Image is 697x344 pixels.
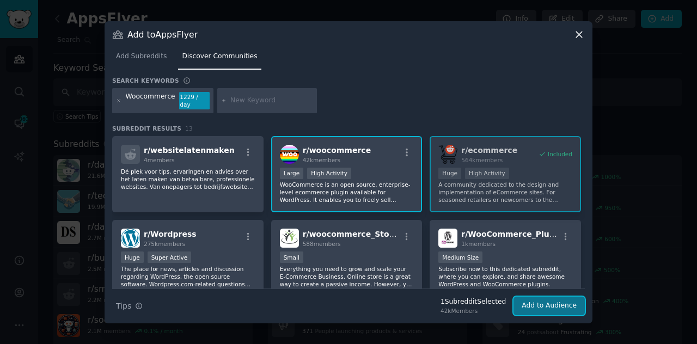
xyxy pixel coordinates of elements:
[303,230,403,238] span: r/ woocommerce_Stores
[144,241,185,247] span: 275k members
[144,157,175,163] span: 4 members
[121,168,255,191] p: Dé plek voor tips, ervaringen en advies over het laten maken van betaalbare, professionele websit...
[438,229,457,248] img: WooCommerce_Plugins
[438,265,572,288] p: Subscribe now to this dedicated subreddit, where you can explore, and share awesome WordPress and...
[178,48,261,70] a: Discover Communities
[307,168,351,179] div: High Activity
[461,241,496,247] span: 1k members
[179,92,210,109] div: 1229 / day
[461,230,567,238] span: r/ WooCommerce_Plugins
[303,157,340,163] span: 42k members
[144,146,235,155] span: r/ websitelatenmaken
[148,251,192,263] div: Super Active
[280,181,414,204] p: WooCommerce is an open source, enterprise-level ecommerce plugin available for WordPress. It enab...
[182,52,257,62] span: Discover Communities
[144,230,197,238] span: r/ Wordpress
[280,145,299,164] img: woocommerce
[127,29,198,40] h3: Add to AppsFlyer
[280,265,414,288] p: Everything you need to grow and scale your E-Commerce Business. Online store is a great way to cr...
[280,229,299,248] img: woocommerce_Stores
[441,297,506,307] div: 1 Subreddit Selected
[126,92,175,109] div: Woocommerce
[112,77,179,84] h3: Search keywords
[112,297,146,316] button: Tips
[112,125,181,132] span: Subreddit Results
[513,297,585,315] button: Add to Audience
[116,300,131,312] span: Tips
[121,251,144,263] div: Huge
[112,48,170,70] a: Add Subreddits
[280,251,303,263] div: Small
[280,168,304,179] div: Large
[185,125,193,132] span: 13
[230,96,313,106] input: New Keyword
[303,146,371,155] span: r/ woocommerce
[303,241,341,247] span: 588 members
[121,229,140,248] img: Wordpress
[438,251,482,263] div: Medium Size
[121,265,255,288] p: The place for news, articles and discussion regarding WordPress, the open source software. Wordpr...
[441,307,506,315] div: 42k Members
[116,52,167,62] span: Add Subreddits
